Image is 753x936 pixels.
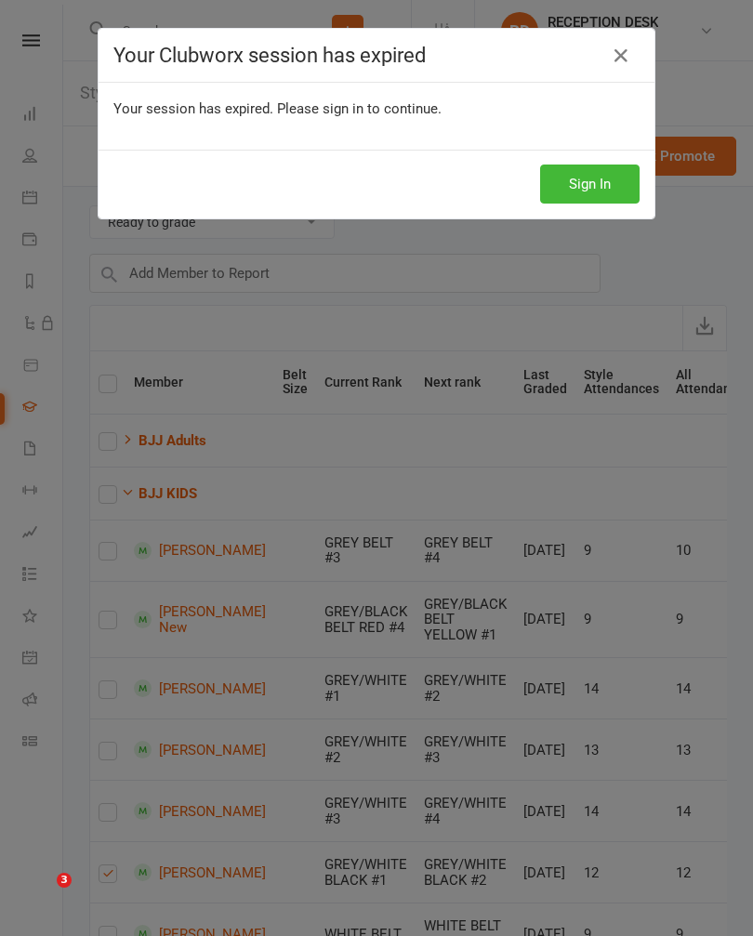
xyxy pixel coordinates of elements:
span: Your session has expired. Please sign in to continue. [113,100,442,117]
iframe: Intercom live chat [19,873,63,917]
span: 3 [57,873,72,888]
button: Sign In [540,165,640,204]
a: Close [606,41,636,71]
h4: Your Clubworx session has expired [113,44,640,67]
